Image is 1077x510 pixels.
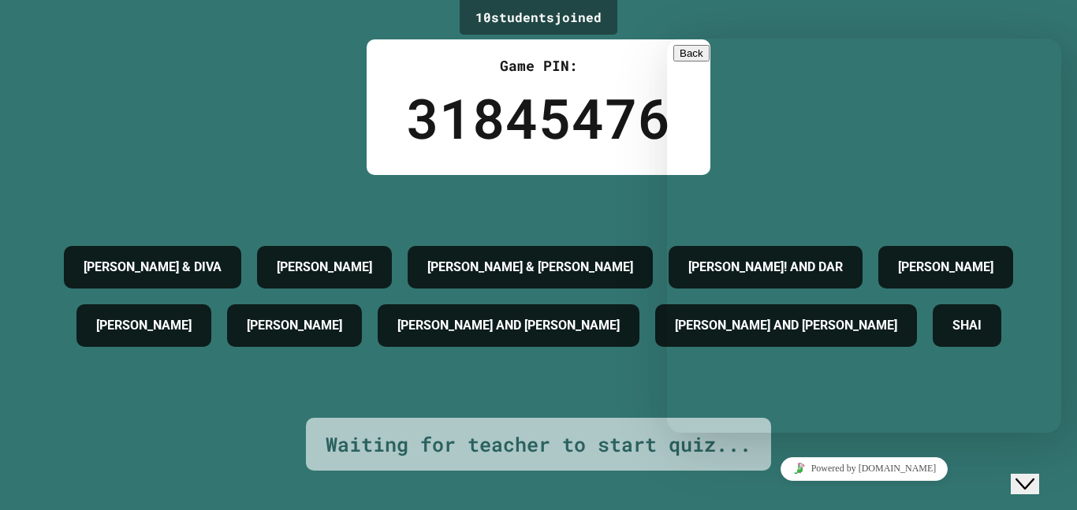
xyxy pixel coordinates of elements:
[427,258,633,277] h4: [PERSON_NAME] & [PERSON_NAME]
[247,316,342,335] h4: [PERSON_NAME]
[326,430,751,460] div: Waiting for teacher to start quiz...
[667,39,1061,433] iframe: chat widget
[667,451,1061,486] iframe: chat widget
[406,55,671,76] div: Game PIN:
[397,316,620,335] h4: [PERSON_NAME] AND [PERSON_NAME]
[277,258,372,277] h4: [PERSON_NAME]
[406,76,671,159] div: 31845476
[84,258,222,277] h4: [PERSON_NAME] & DIVA
[1011,447,1061,494] iframe: chat widget
[96,316,192,335] h4: [PERSON_NAME]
